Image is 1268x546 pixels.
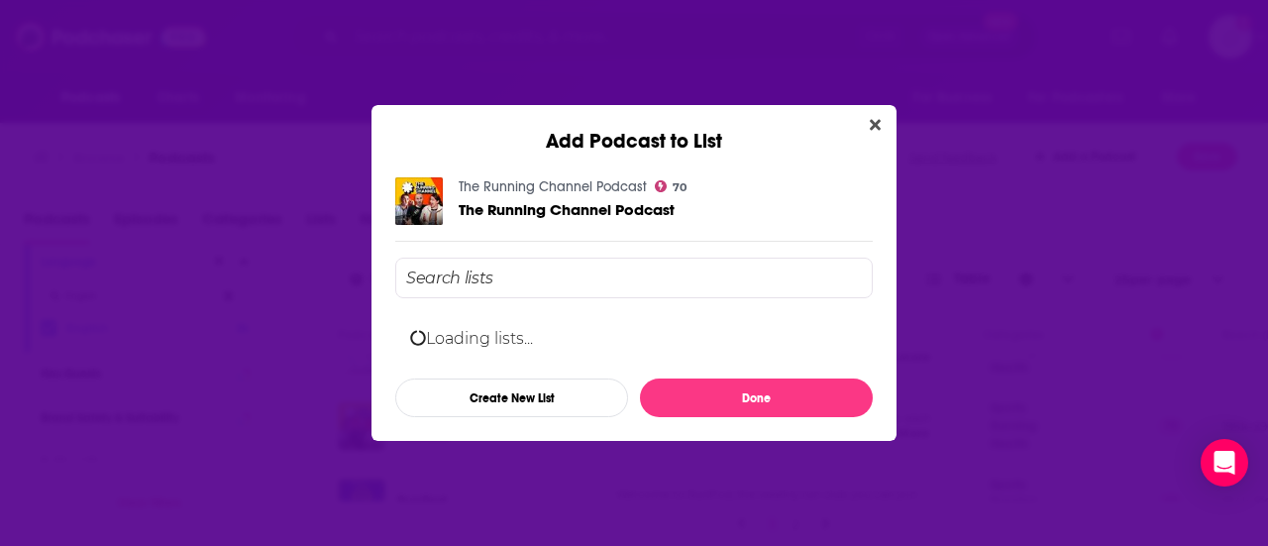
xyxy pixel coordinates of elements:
[459,201,675,218] a: The Running Channel Podcast
[395,258,873,417] div: Add Podcast To List
[673,183,687,192] span: 70
[459,178,647,195] a: The Running Channel Podcast
[640,379,873,417] button: Done
[395,314,873,363] div: Loading lists...
[459,200,675,219] span: The Running Channel Podcast
[371,105,897,154] div: Add Podcast to List
[1201,439,1248,487] div: Open Intercom Messenger
[395,379,628,417] button: Create New List
[395,177,443,225] img: The Running Channel Podcast
[862,113,889,138] button: Close
[395,258,873,298] input: Search lists
[655,180,687,192] a: 70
